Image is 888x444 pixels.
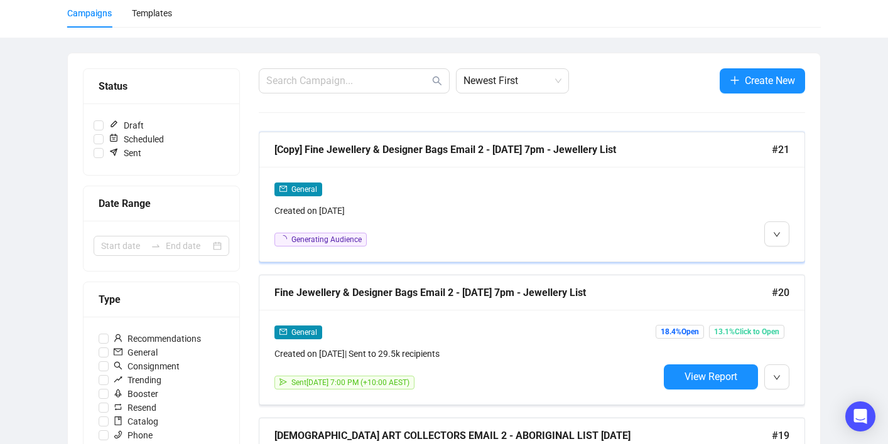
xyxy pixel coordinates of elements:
[279,235,287,243] span: loading
[685,371,737,383] span: View Report
[259,275,805,405] a: Fine Jewellery & Designer Bags Email 2 - [DATE] 7pm - Jewellery List#20mailGeneralCreated on [DAT...
[109,373,166,387] span: Trending
[291,328,317,337] span: General
[114,389,122,398] span: rocket
[274,428,772,443] div: [DEMOGRAPHIC_DATA] ART COLLECTORS EMAIL 2 - ABORIGINAL LIST [DATE]
[845,401,875,431] div: Open Intercom Messenger
[67,6,112,20] div: Campaigns
[291,378,409,387] span: Sent [DATE] 7:00 PM (+10:00 AEST)
[114,334,122,342] span: user
[463,69,561,93] span: Newest First
[109,415,163,428] span: Catalog
[772,428,789,443] span: #19
[664,364,758,389] button: View Report
[709,325,784,339] span: 13.1% Click to Open
[114,361,122,370] span: search
[114,375,122,384] span: rise
[745,73,795,88] span: Create New
[274,285,772,300] div: Fine Jewellery & Designer Bags Email 2 - [DATE] 7pm - Jewellery List
[132,6,172,20] div: Templates
[432,76,442,86] span: search
[259,132,805,262] a: [Copy] Fine Jewellery & Designer Bags Email 2 - [DATE] 7pm - Jewellery List#21mailGeneralCreated ...
[104,119,149,132] span: Draft
[772,142,789,157] span: #21
[104,146,146,160] span: Sent
[279,328,287,336] span: mail
[730,75,740,85] span: plus
[99,196,224,211] div: Date Range
[274,142,772,157] div: [Copy] Fine Jewellery & Designer Bags Email 2 - [DATE] 7pm - Jewellery List
[279,378,287,386] span: send
[114,430,122,439] span: phone
[720,68,805,93] button: Create New
[773,374,781,381] span: down
[109,346,163,359] span: General
[114,347,122,356] span: mail
[279,185,287,193] span: mail
[151,241,161,251] span: to
[99,78,224,94] div: Status
[99,292,224,307] div: Type
[291,185,317,194] span: General
[109,428,158,442] span: Phone
[109,332,206,346] span: Recommendations
[109,359,185,373] span: Consignment
[266,73,430,88] input: Search Campaign...
[114,416,122,425] span: book
[772,285,789,300] span: #20
[274,347,659,361] div: Created on [DATE] | Sent to 29.5k recipients
[656,325,704,339] span: 18.4% Open
[773,231,781,238] span: down
[101,239,146,253] input: Start date
[109,401,161,415] span: Resend
[151,241,161,251] span: swap-right
[166,239,210,253] input: End date
[114,403,122,411] span: retweet
[104,132,169,146] span: Scheduled
[274,204,659,218] div: Created on [DATE]
[291,235,362,244] span: Generating Audience
[109,387,163,401] span: Booster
